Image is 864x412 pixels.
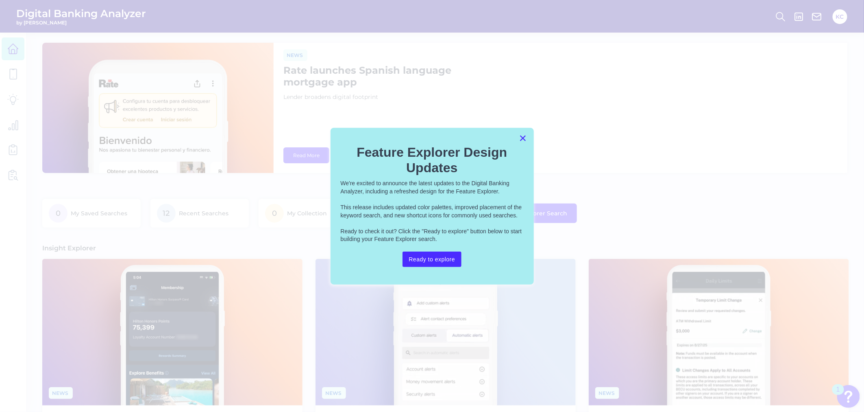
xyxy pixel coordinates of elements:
p: We're excited to announce the latest updates to the Digital Banking Analyzer, including a refresh... [341,180,524,195]
button: Ready to explore [403,252,462,267]
p: Ready to check it out? Click the "Ready to explore" button below to start building your Feature E... [341,228,524,243]
button: Close [519,131,527,145]
p: This release includes updated color palettes, improved placement of the keyword search, and new s... [341,204,524,219]
h2: Feature Explorer Design Updates [341,145,524,176]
